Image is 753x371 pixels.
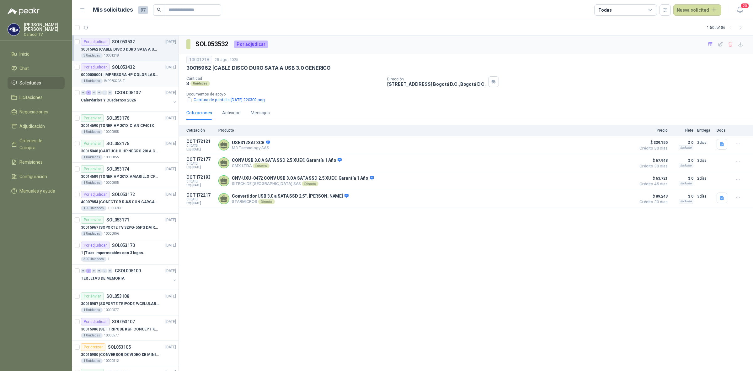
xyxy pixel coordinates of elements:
div: 1 Unidades [81,333,103,338]
span: C: [DATE] [186,198,215,201]
span: Negociaciones [19,108,48,115]
div: Por enviar [81,165,104,173]
p: SOL053176 [106,116,129,120]
img: Logo peakr [8,8,40,15]
div: 0 [92,269,96,273]
a: Por adjudicarSOL053432[DATE] 0000000001 |IMPRESORA HP COLOR LASERJET MANAGED E45028DN1 UnidadesIM... [72,61,179,86]
div: 0 [97,269,102,273]
p: Flete [671,128,693,133]
span: Adjudicación [19,123,45,130]
a: Por enviarSOL053176[DATE] 30014690 |TONER HP 201X CIAN CF401X1 Unidades10000855 [72,112,179,137]
p: 26 ago, 2025 [215,57,238,63]
button: 20 [734,4,745,16]
p: SOL053171 [106,218,129,222]
p: COT172193 [186,175,215,180]
div: 1 - 50 de 186 [707,23,745,33]
div: 1 Unidades [81,155,103,160]
p: Convertidor USB 3.0 a SATA SSD 2.5", [PERSON_NAME] [232,194,349,199]
div: 2 Unidades [81,231,103,236]
span: $ 67.948 [636,157,668,164]
span: Chat [19,65,29,72]
span: 97 [138,6,148,14]
div: Por adjudicar [81,318,109,325]
p: Producto [218,128,633,133]
p: [DATE] [165,115,176,121]
a: Por adjudicarSOL053532[DATE] 30015962 |CABLE DISCO DURO SATA A USB 3.0 GENERICO3 Unidades10001218 [72,35,179,61]
p: Entrega [697,128,713,133]
p: 30015048 | CARTUCHO HP NEGRO 201A CF400X [81,148,159,154]
a: Configuración [8,171,65,183]
p: 10000855 [104,155,119,160]
p: Dirección [387,77,486,81]
a: Por adjudicarSOL053170[DATE] 1 |Tulas impermeables con 3 logos.300 Unidades1 [72,239,179,265]
span: Inicio [19,51,29,57]
div: Por adjudicar [81,242,109,249]
div: Mensajes [251,109,270,116]
span: $ 89.243 [636,193,668,200]
div: Por adjudicar [234,41,268,48]
p: Caracol TV [24,33,65,36]
div: 1 Unidades [81,358,103,363]
p: SOL053170 [112,243,135,248]
div: 0 [81,90,86,95]
p: M3 Technology SAS [232,145,270,150]
button: Captura de pantalla [DATE] 220302.png [186,96,265,103]
div: 0 [97,90,102,95]
p: SOL053175 [106,141,129,146]
a: Por cotizarSOL053105[DATE] 30015980 |CONVERSOR DE VIDEO DE MINI DP A DP1 Unidades10000512 [72,341,179,366]
p: CMX LTDA [232,163,342,168]
p: [DATE] [165,141,176,147]
p: 10000831 [108,206,123,211]
p: [STREET_ADDRESS] Bogotá D.C. , Bogotá D.C. [387,81,486,87]
div: 0 [108,269,112,273]
p: GSOL005100 [115,269,141,273]
div: 1 Unidades [81,180,103,185]
a: Por enviarSOL053108[DATE] 30015987 |SOPORTE TRIPODE P/CELULAR GENERICO1 Unidades10000577 [72,290,179,315]
p: 40007854 | CONECTOR RJ45 CON CARCASA CAT 5E [81,199,159,205]
a: Por adjudicarSOL053172[DATE] 40007854 |CONECTOR RJ45 CON CARCASA CAT 5E100 Unidades10000831 [72,188,179,214]
span: Exp: [DATE] [186,183,215,187]
p: 30014689 | TONER HP 201X AMARILLO CF402X [81,174,159,180]
p: SOL053432 [112,65,135,69]
span: Exp: [DATE] [186,166,215,169]
p: [DATE] [165,39,176,45]
div: Actividad [222,109,241,116]
div: 1 Unidades [81,308,103,313]
div: Por enviar [81,216,104,224]
p: $ 0 [671,139,693,146]
a: Por enviarSOL053171[DATE] 30015967 |SOPORTE TV 32PG-55PG DAIRU LPA52-446KIT22 Unidades10000856 [72,214,179,239]
p: 2 días [697,175,713,182]
span: $ 63.721 [636,175,668,182]
span: Remisiones [19,159,43,166]
p: $ 0 [671,193,693,200]
div: 10001218 [186,56,212,63]
div: Por enviar [81,114,104,122]
p: 10001218 [104,53,119,58]
p: Precio [636,128,668,133]
div: 0 [92,90,96,95]
p: SOL053108 [106,294,129,298]
a: Adjudicación [8,120,65,132]
p: [DATE] [165,293,176,299]
span: 20 [740,3,749,9]
p: 3 [186,81,189,86]
p: [DATE] [165,166,176,172]
p: [PERSON_NAME] [PERSON_NAME] [24,23,65,31]
a: Por adjudicarSOL053107[DATE] 30015986 |SET TRIPODE K&F CONCEPT KT3911 Unidades10000577 [72,315,179,341]
p: 3 días [697,193,713,200]
span: Crédito 30 días [636,146,668,150]
p: CONV USB 3.0 A SATA SSD 2.5 XUE® Garantía 1 Año [232,158,342,163]
p: 30015987 | SOPORTE TRIPODE P/CELULAR GENERICO [81,301,159,307]
h1: Mis solicitudes [93,5,133,14]
div: Por enviar [81,140,104,147]
span: Configuración [19,173,47,180]
p: [DATE] [165,243,176,248]
p: 10000855 [104,180,119,185]
span: search [157,8,161,12]
a: Negociaciones [8,106,65,118]
p: Cotización [186,128,215,133]
p: Docs [717,128,729,133]
div: Por adjudicar [81,191,109,198]
span: $ 339.150 [636,139,668,146]
div: Incluido [679,199,693,204]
